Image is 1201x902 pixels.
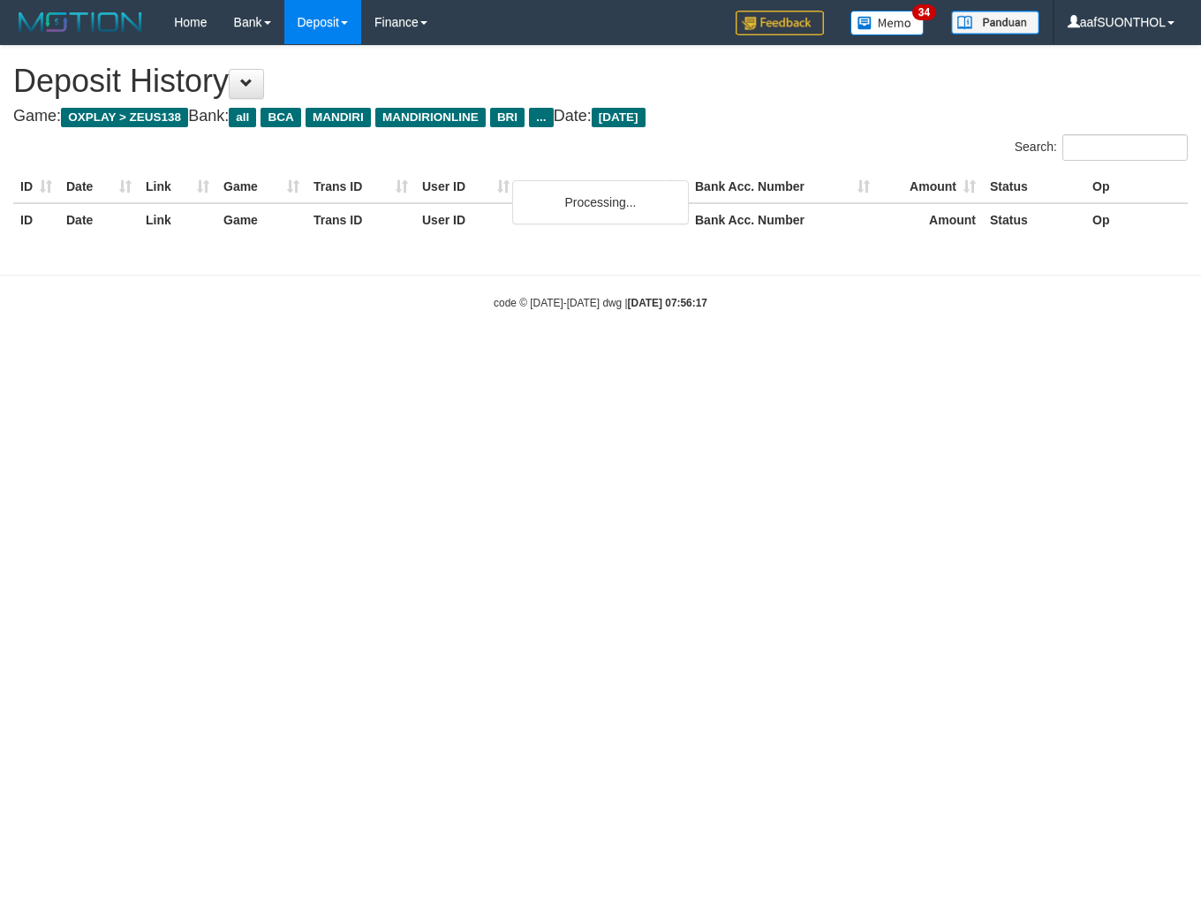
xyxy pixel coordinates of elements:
[490,108,525,127] span: BRI
[375,108,486,127] span: MANDIRIONLINE
[1085,171,1188,203] th: Op
[983,203,1085,236] th: Status
[306,203,415,236] th: Trans ID
[494,297,707,309] small: code © [DATE]-[DATE] dwg |
[736,11,824,35] img: Feedback.jpg
[216,171,306,203] th: Game
[13,108,1188,125] h4: Game: Bank: Date:
[850,11,925,35] img: Button%20Memo.svg
[592,108,646,127] span: [DATE]
[13,9,147,35] img: MOTION_logo.png
[912,4,936,20] span: 34
[13,171,59,203] th: ID
[261,108,300,127] span: BCA
[59,171,139,203] th: Date
[306,171,415,203] th: Trans ID
[517,171,688,203] th: Bank Acc. Name
[216,203,306,236] th: Game
[1085,203,1188,236] th: Op
[983,171,1085,203] th: Status
[59,203,139,236] th: Date
[951,11,1039,34] img: panduan.png
[13,203,59,236] th: ID
[512,180,689,224] div: Processing...
[628,297,707,309] strong: [DATE] 07:56:17
[877,171,983,203] th: Amount
[415,171,517,203] th: User ID
[415,203,517,236] th: User ID
[61,108,188,127] span: OXPLAY > ZEUS138
[229,108,256,127] span: all
[306,108,371,127] span: MANDIRI
[1062,134,1188,161] input: Search:
[688,203,877,236] th: Bank Acc. Number
[139,203,216,236] th: Link
[529,108,553,127] span: ...
[877,203,983,236] th: Amount
[13,64,1188,99] h1: Deposit History
[688,171,877,203] th: Bank Acc. Number
[1015,134,1188,161] label: Search:
[139,171,216,203] th: Link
